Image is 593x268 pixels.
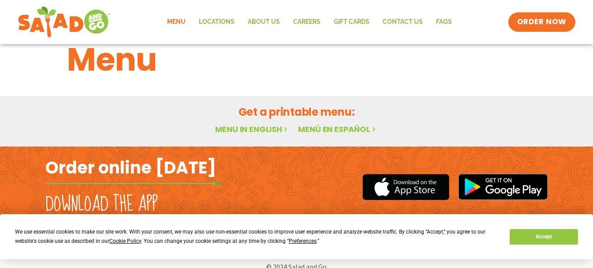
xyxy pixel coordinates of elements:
[517,17,567,27] span: ORDER NOW
[45,157,216,178] h2: Order online [DATE]
[160,12,459,32] nav: Menu
[215,124,289,135] a: Menu in English
[429,12,459,32] a: FAQs
[15,227,499,246] div: We use essential cookies to make our site work. With your consent, we may also use non-essential ...
[45,181,222,186] img: fork
[192,12,241,32] a: Locations
[508,12,575,32] a: ORDER NOW
[160,12,192,32] a: Menu
[510,229,578,245] button: Accept
[289,238,317,244] span: Preferences
[67,104,526,120] h2: Get a printable menu:
[327,12,376,32] a: GIFT CARDS
[298,124,377,135] a: Menú en español
[45,192,158,217] h2: Download the app
[18,4,111,40] img: new-SAG-logo-768×292
[67,36,526,83] h1: Menu
[109,238,141,244] span: Cookie Policy
[362,173,449,201] img: appstore
[287,12,327,32] a: Careers
[241,12,287,32] a: About Us
[376,12,429,32] a: Contact Us
[458,174,548,200] img: google_play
